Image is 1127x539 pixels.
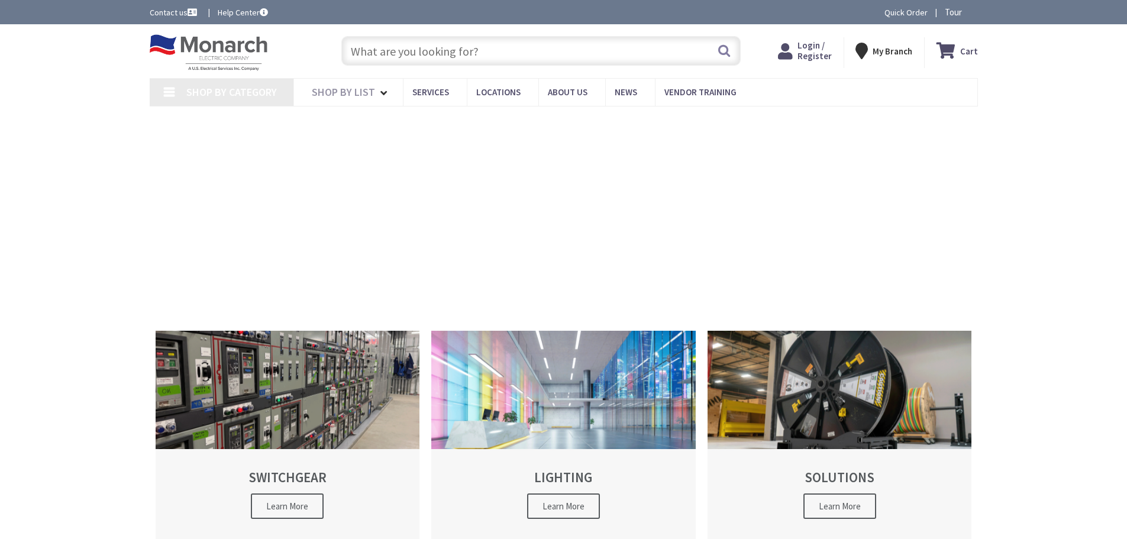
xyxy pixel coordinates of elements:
[873,46,912,57] strong: My Branch
[615,86,637,98] span: News
[341,36,741,66] input: What are you looking for?
[452,470,675,485] h2: LIGHTING
[527,493,600,519] span: Learn More
[728,470,951,485] h2: SOLUTIONS
[803,493,876,519] span: Learn More
[937,40,978,62] a: Cart
[218,7,268,18] a: Help Center
[176,470,399,485] h2: SWITCHGEAR
[312,85,375,99] span: Shop By List
[797,40,832,62] span: Login / Register
[251,493,324,519] span: Learn More
[664,86,737,98] span: Vendor Training
[778,40,832,62] a: Login / Register
[945,7,975,18] span: Tour
[150,34,268,71] img: Monarch Electric Company
[960,40,978,62] strong: Cart
[150,7,199,18] a: Contact us
[548,86,587,98] span: About Us
[186,85,277,99] span: Shop By Category
[884,7,928,18] a: Quick Order
[855,40,912,62] div: My Branch
[412,86,449,98] span: Services
[476,86,521,98] span: Locations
